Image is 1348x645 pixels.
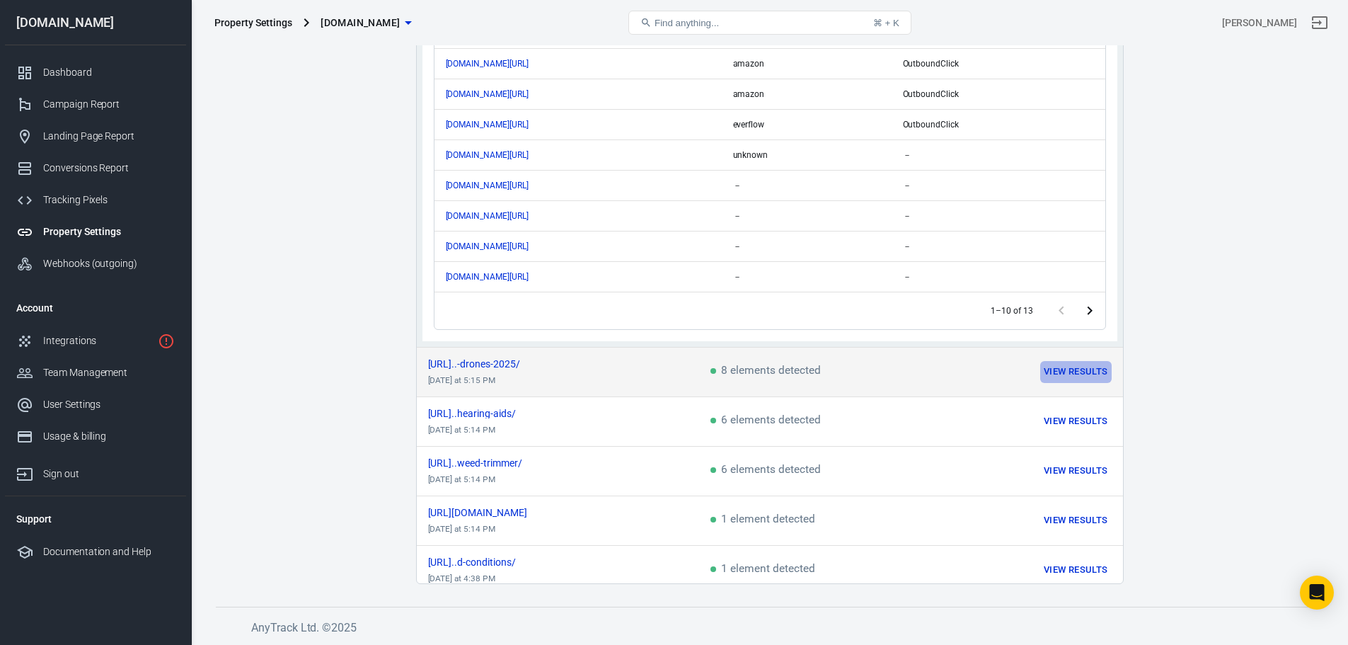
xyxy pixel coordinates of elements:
div: Landing Page Report [43,129,175,144]
h6: AnyTrack Ltd. © 2025 [251,619,1313,637]
div: Webhooks (outgoing) [43,256,175,271]
a: Campaign Report [5,89,186,120]
div: Team Management [43,365,175,380]
span: － [733,272,742,282]
span: 6 elements detected [710,464,821,477]
span: OutboundClick [903,120,959,130]
span: 6 elements detected [710,415,821,428]
span: bestproductreviews.io/best-heated-vest/reviewgrid.net/about-us [446,242,554,251]
span: OutboundClick [903,59,959,69]
span: － [733,181,742,190]
span: bestproductreviews.io/best-heated-vest/ [446,181,554,190]
li: Support [5,502,186,536]
span: 1 element detected [710,564,815,576]
span: OutboundClick [903,89,959,99]
svg: 1 networks not verified yet [158,333,175,350]
a: User Settings [5,389,186,421]
li: Account [5,291,186,325]
time: 2025-09-27T17:14:15-03:00 [428,524,495,534]
span: － [903,211,911,221]
button: [DOMAIN_NAME] [315,10,417,36]
span: unknown [733,150,768,160]
div: Property Settings [214,16,292,30]
button: View Results [1040,460,1111,482]
span: amazon [733,59,765,69]
button: Go to next page [1076,297,1104,325]
div: [DOMAIN_NAME] [5,16,186,29]
div: Campaign Report [43,97,175,112]
span: https://bestproductreviews.io/terms-and-conditions/ [428,557,541,567]
div: Account id: 7dR2DYHz [1222,16,1297,30]
span: https://bestproductreviews.io/ [428,508,553,518]
a: Tracking Pixels [5,184,186,216]
a: Usage & billing [5,421,186,452]
span: https://bestproductreviews.io/best-weed-trimmer/ [428,458,548,468]
a: Dashboard [5,57,186,89]
div: Documentation and Help [43,544,175,559]
a: Conversions Report [5,152,186,184]
span: － [903,181,911,190]
span: － [903,150,911,160]
span: https://bestproductreviews.io/best-hearing-aids/ [428,409,541,418]
div: User Settings [43,397,175,412]
span: bestproductreviews.io/home [446,212,554,220]
span: amzn.to/4kjrvk5 [446,90,554,98]
div: Dashboard [43,65,175,80]
span: amazon [733,89,765,99]
button: View Results [1040,411,1111,433]
span: www.optimizepress.com/ [446,151,554,159]
time: 2025-09-27T17:14:32-03:00 [428,425,495,435]
a: Integrations [5,325,186,357]
span: https://bestproductreviews.io/best-drones-2025/ [428,359,546,369]
span: － [903,241,911,251]
span: Find anything... [655,18,719,28]
button: View Results [1040,559,1111,581]
span: everflow [733,120,765,130]
a: Sign out [1303,6,1337,40]
button: Find anything...⌘ + K [628,11,911,35]
button: View Results [1040,361,1111,383]
span: － [903,272,911,282]
span: 1 element detected [710,514,815,527]
div: Property Settings [43,224,175,239]
div: Tracking Pixels [43,193,175,207]
time: 2025-09-27T16:38:33-03:00 [428,573,495,583]
a: Property Settings [5,216,186,248]
div: Usage & billing [43,429,175,444]
div: Conversions Report [43,161,175,176]
a: Team Management [5,357,186,389]
span: offer.solanagear.com/heatedvest/landing [446,120,554,129]
a: Landing Page Report [5,120,186,152]
span: amzn.to/4keolyg [446,59,554,68]
span: bestproductreviews.io [321,14,400,32]
time: 2025-09-27T17:14:28-03:00 [428,474,495,484]
div: Open Intercom Messenger [1300,576,1334,610]
button: View Results [1040,510,1111,532]
div: ⌘ + K [873,18,899,28]
a: Webhooks (outgoing) [5,248,186,280]
span: 8 elements detected [710,365,821,378]
span: － [733,211,742,221]
span: bestproductreviews.io/best-heated-vest/reviewgrid.net/contact-us [446,273,554,281]
div: Sign out [43,467,175,481]
p: 1–10 of 13 [991,306,1033,316]
div: Integrations [43,333,152,348]
a: Sign out [5,452,186,490]
span: － [733,241,742,251]
time: 2025-09-27T17:15:07-03:00 [428,375,495,385]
